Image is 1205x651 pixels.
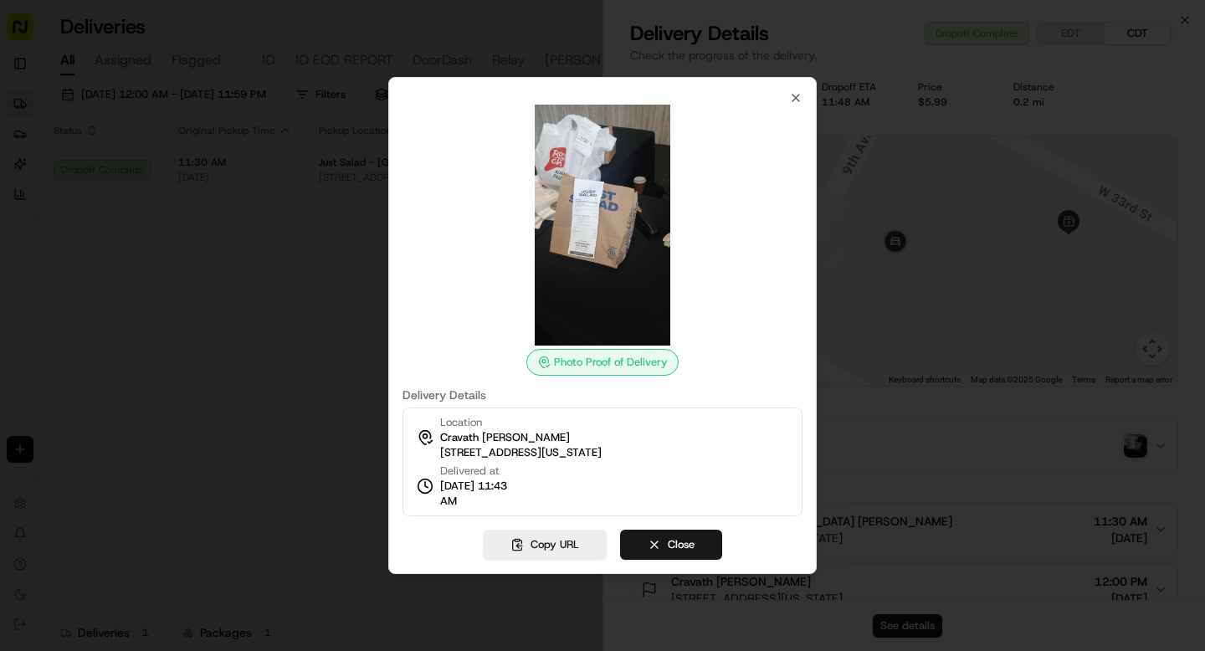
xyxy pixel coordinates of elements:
span: Cravath [PERSON_NAME] [440,430,570,445]
span: • [231,259,237,273]
button: See all [259,214,305,234]
span: API Documentation [158,329,269,346]
img: photo_proof_of_delivery image [482,105,723,346]
img: 1736555255976-a54dd68f-1ca7-489b-9aae-adbdc363a1c4 [17,160,47,190]
p: Welcome 👋 [17,67,305,94]
div: We're available if you need us! [57,177,212,190]
button: Copy URL [483,530,607,560]
div: 📗 [17,331,30,344]
span: [PERSON_NAME] de [PERSON_NAME] (they/them) [52,259,228,273]
span: Knowledge Base [33,329,128,346]
img: Nash [17,17,50,50]
div: Start new chat [57,160,274,177]
span: Delivered at [440,464,517,479]
button: Start new chat [285,165,305,185]
span: Location [440,415,482,430]
span: [DATE] 11:43 AM [440,479,517,509]
div: 💻 [141,331,155,344]
button: Close [620,530,722,560]
span: Pylon [167,370,203,382]
div: Photo Proof of Delivery [526,349,679,376]
img: Mat Toderenczuk de la Barba (they/them) [17,243,44,270]
a: Powered byPylon [118,369,203,382]
input: Clear [44,108,276,126]
span: [STREET_ADDRESS][US_STATE] [440,445,602,460]
span: [DATE] [240,259,274,273]
a: 📗Knowledge Base [10,322,135,352]
label: Delivery Details [403,389,802,401]
a: 💻API Documentation [135,322,275,352]
div: Past conversations [17,218,112,231]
